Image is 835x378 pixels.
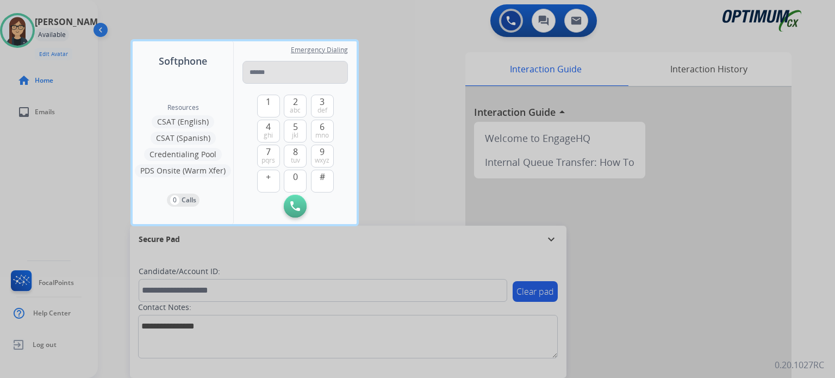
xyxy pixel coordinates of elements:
[284,120,307,142] button: 5jkl
[266,170,271,183] span: +
[311,120,334,142] button: 6mno
[159,53,207,69] span: Softphone
[320,120,325,133] span: 6
[266,120,271,133] span: 4
[320,145,325,158] span: 9
[317,106,327,115] span: def
[257,95,280,117] button: 1
[284,145,307,168] button: 8tuv
[167,103,199,112] span: Resources
[293,120,298,133] span: 5
[261,156,275,165] span: pqrs
[311,95,334,117] button: 3def
[775,358,824,371] p: 0.20.1027RC
[320,95,325,108] span: 3
[291,46,348,54] span: Emergency Dialing
[293,95,298,108] span: 2
[257,170,280,193] button: +
[170,195,179,205] p: 0
[284,170,307,193] button: 0
[152,115,214,128] button: CSAT (English)
[257,145,280,168] button: 7pqrs
[284,95,307,117] button: 2abc
[266,95,271,108] span: 1
[167,194,200,207] button: 0Calls
[311,170,334,193] button: #
[257,120,280,142] button: 4ghi
[135,164,231,177] button: PDS Onsite (Warm Xfer)
[290,201,300,211] img: call-button
[292,131,298,140] span: jkl
[293,170,298,183] span: 0
[182,195,196,205] p: Calls
[264,131,273,140] span: ghi
[311,145,334,168] button: 9wxyz
[293,145,298,158] span: 8
[315,131,329,140] span: mno
[144,148,222,161] button: Credentialing Pool
[266,145,271,158] span: 7
[315,156,329,165] span: wxyz
[151,132,216,145] button: CSAT (Spanish)
[290,106,301,115] span: abc
[291,156,300,165] span: tuv
[320,170,325,183] span: #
